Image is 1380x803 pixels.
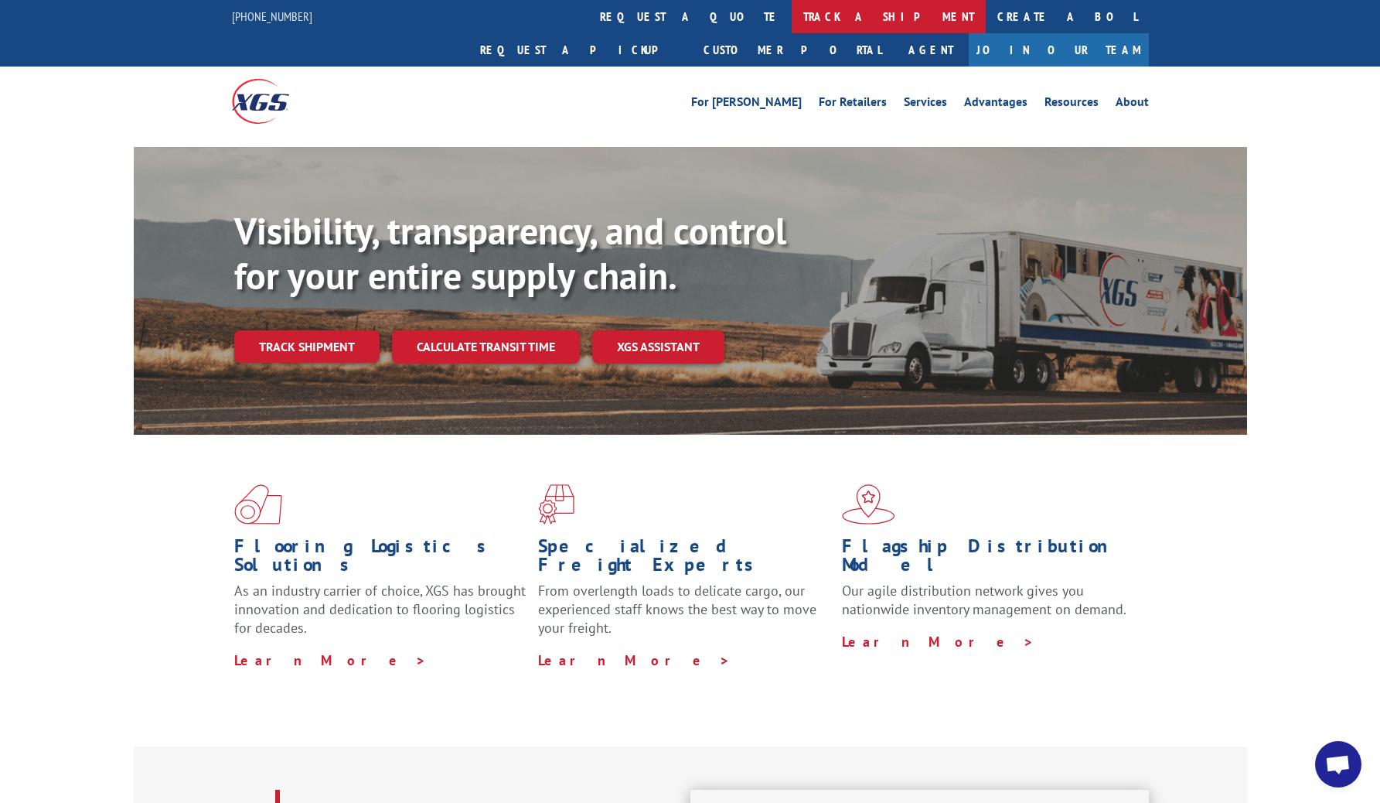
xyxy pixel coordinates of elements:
[232,9,312,24] a: [PHONE_NUMBER]
[692,33,893,67] a: Customer Portal
[469,33,692,67] a: Request a pickup
[893,33,969,67] a: Agent
[234,651,427,669] a: Learn More >
[592,330,724,364] a: XGS ASSISTANT
[234,207,786,299] b: Visibility, transparency, and control for your entire supply chain.
[1044,96,1099,113] a: Resources
[538,651,731,669] a: Learn More >
[691,96,802,113] a: For [PERSON_NAME]
[234,484,282,525] img: xgs-icon-total-supply-chain-intelligence-red
[904,96,947,113] a: Services
[842,537,1134,582] h1: Flagship Distribution Model
[964,96,1027,113] a: Advantages
[538,582,830,651] p: From overlength loads to delicate cargo, our experienced staff knows the best way to move your fr...
[842,484,895,525] img: xgs-icon-flagship-distribution-model-red
[1116,96,1149,113] a: About
[538,484,574,525] img: xgs-icon-focused-on-flooring-red
[842,633,1034,651] a: Learn More >
[842,582,1126,618] span: Our agile distribution network gives you nationwide inventory management on demand.
[234,537,526,582] h1: Flooring Logistics Solutions
[969,33,1149,67] a: Join Our Team
[1315,741,1361,788] div: Open chat
[234,582,526,637] span: As an industry carrier of choice, XGS has brought innovation and dedication to flooring logistics...
[392,330,580,364] a: Calculate transit time
[538,537,830,582] h1: Specialized Freight Experts
[819,96,887,113] a: For Retailers
[234,330,380,363] a: Track shipment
